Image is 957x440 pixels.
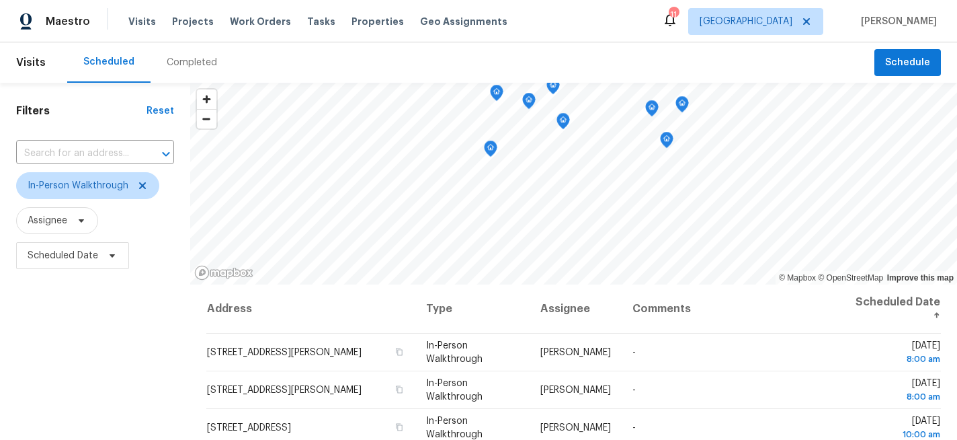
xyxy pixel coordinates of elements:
[530,285,622,334] th: Assignee
[842,285,941,334] th: Scheduled Date ↑
[546,78,560,99] div: Map marker
[28,249,98,262] span: Scheduled Date
[46,15,90,28] span: Maestro
[207,423,291,433] span: [STREET_ADDRESS]
[540,386,611,395] span: [PERSON_NAME]
[426,379,483,402] span: In-Person Walkthrough
[172,15,214,28] span: Projects
[887,273,954,283] a: Improve this map
[556,113,570,134] div: Map marker
[392,383,405,396] button: Copy Address
[645,100,659,121] div: Map marker
[415,285,530,334] th: Type
[426,416,483,439] span: In-Person Walkthrough
[157,145,175,163] button: Open
[818,273,883,283] a: OpenStreetMap
[660,132,673,153] div: Map marker
[351,15,404,28] span: Properties
[522,93,536,114] div: Map marker
[128,15,156,28] span: Visits
[426,341,483,364] span: In-Person Walkthrough
[853,390,940,404] div: 8:00 am
[885,54,930,71] span: Schedule
[197,110,216,129] span: Zoom out
[669,8,678,22] div: 11
[540,423,611,433] span: [PERSON_NAME]
[194,265,253,281] a: Mapbox homepage
[197,109,216,129] button: Zoom out
[779,273,816,283] a: Mapbox
[307,17,335,26] span: Tasks
[16,143,136,164] input: Search for an address...
[632,386,636,395] span: -
[28,179,128,192] span: In-Person Walkthrough
[16,104,147,118] h1: Filters
[632,423,636,433] span: -
[874,49,941,77] button: Schedule
[392,421,405,433] button: Copy Address
[392,346,405,358] button: Copy Address
[197,89,216,109] button: Zoom in
[28,214,67,227] span: Assignee
[853,341,940,366] span: [DATE]
[484,141,497,161] div: Map marker
[207,386,362,395] span: [STREET_ADDRESS][PERSON_NAME]
[853,379,940,404] span: [DATE]
[420,15,507,28] span: Geo Assignments
[675,96,689,117] div: Map marker
[700,15,792,28] span: [GEOGRAPHIC_DATA]
[632,348,636,357] span: -
[540,348,611,357] span: [PERSON_NAME]
[190,83,957,285] canvas: Map
[16,48,46,77] span: Visits
[856,15,937,28] span: [PERSON_NAME]
[83,55,134,69] div: Scheduled
[207,348,362,357] span: [STREET_ADDRESS][PERSON_NAME]
[853,353,940,366] div: 8:00 am
[490,85,503,106] div: Map marker
[206,285,416,334] th: Address
[167,56,217,69] div: Completed
[147,104,174,118] div: Reset
[622,285,842,334] th: Comments
[230,15,291,28] span: Work Orders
